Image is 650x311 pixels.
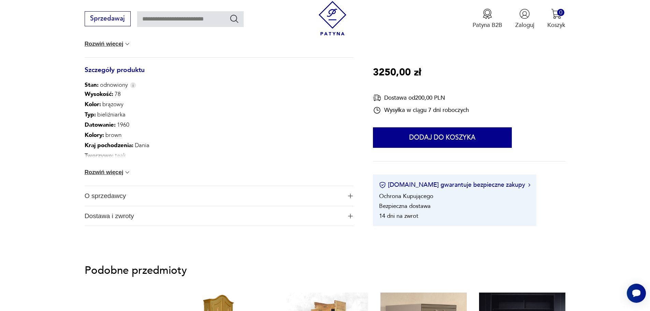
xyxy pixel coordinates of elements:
p: brown [85,130,190,140]
div: Wysyłka w ciągu 7 dni roboczych [373,106,469,114]
img: Ikona strzałki w prawo [528,183,530,187]
div: 0 [557,9,564,16]
li: Bezpieczna dostawa [379,202,431,210]
img: Ikona koszyka [551,9,562,19]
img: Ikona plusa [348,214,353,218]
b: Wysokość : [85,90,113,98]
button: Rozwiń więcej [85,169,131,176]
p: bieliźniarka [85,110,190,120]
img: Ikona dostawy [373,94,381,102]
img: Ikonka użytkownika [519,9,530,19]
p: Zaloguj [515,21,534,29]
p: Podobne przedmioty [85,266,566,275]
button: Szukaj [229,14,239,24]
p: 1960 [85,120,190,130]
img: Ikona medalu [482,9,493,19]
li: Ochrona Kupującego [379,192,433,200]
p: brązowy [85,99,190,110]
b: Datowanie : [85,121,116,129]
button: Zaloguj [515,9,534,29]
b: Kolory : [85,131,104,139]
b: Kraj pochodzenia : [85,141,133,149]
p: Patyna B2B [473,21,502,29]
button: Patyna B2B [473,9,502,29]
iframe: Smartsupp widget button [627,284,646,303]
span: O sprzedawcy [85,186,342,206]
button: 0Koszyk [547,9,565,29]
img: Ikona certyfikatu [379,182,386,188]
p: teak [85,151,190,161]
img: chevron down [124,169,131,176]
button: Rozwiń więcej [85,41,131,47]
button: [DOMAIN_NAME] gwarantuje bezpieczne zakupy [379,181,530,189]
img: Info icon [130,82,136,88]
img: Ikona plusa [348,194,353,198]
li: 14 dni na zwrot [379,212,418,220]
b: Kolor: [85,100,101,108]
span: odnowiony [85,81,128,89]
b: Stan: [85,81,99,89]
span: Dostawa i zwroty [85,206,342,226]
div: Dostawa od 200,00 PLN [373,94,469,102]
button: Sprzedawaj [85,11,131,26]
p: 3250,00 zł [373,65,421,81]
img: Patyna - sklep z meblami i dekoracjami vintage [315,1,350,36]
button: Dodaj do koszyka [373,128,512,148]
button: Ikona plusaO sprzedawcy [85,186,353,206]
p: Dania [85,140,190,151]
button: Ikona plusaDostawa i zwroty [85,206,353,226]
p: 78 [85,89,190,99]
b: Typ : [85,111,96,118]
p: Koszyk [547,21,565,29]
a: Ikona medaluPatyna B2B [473,9,502,29]
a: Sprzedawaj [85,16,131,22]
img: chevron down [124,41,131,47]
h3: Szczegóły produktu [85,68,353,81]
b: Tworzywo : [85,152,114,159]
